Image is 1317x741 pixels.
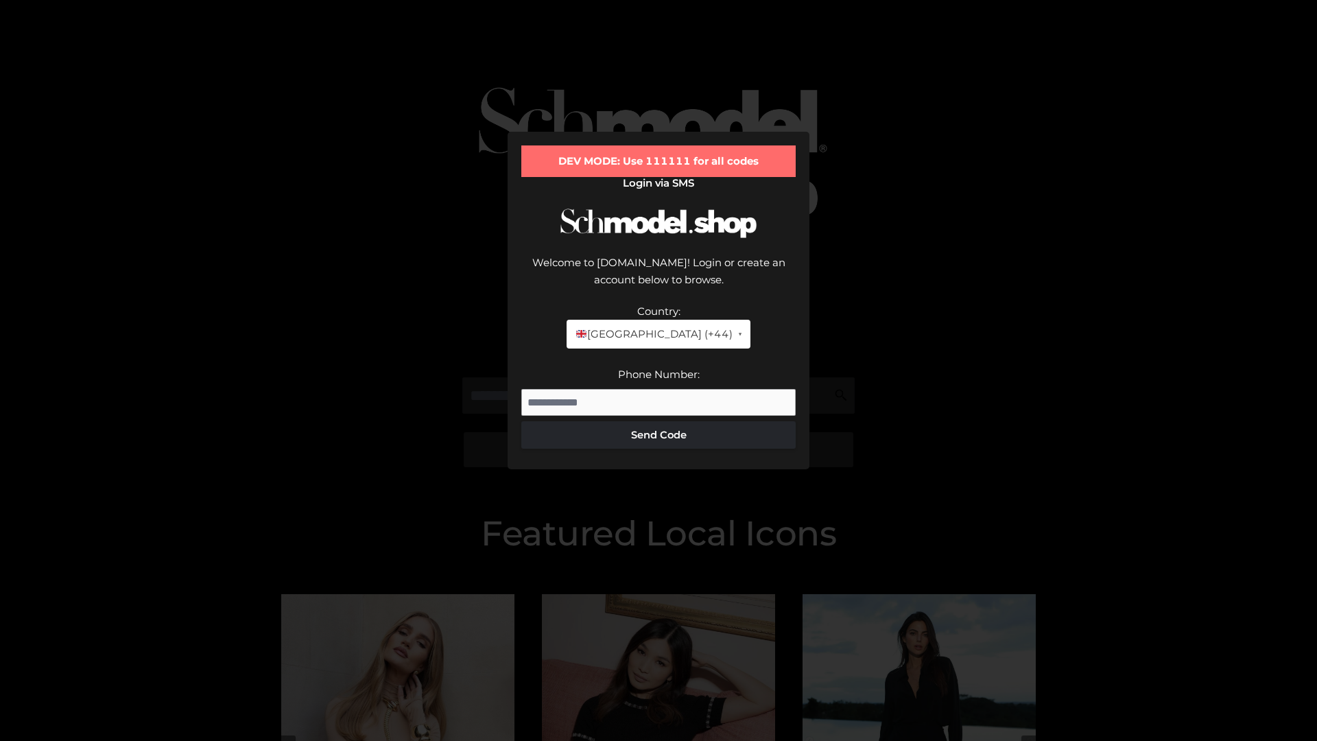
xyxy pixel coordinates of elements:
div: DEV MODE: Use 111111 for all codes [521,145,796,177]
label: Country: [637,305,680,318]
img: Schmodel Logo [556,196,761,250]
button: Send Code [521,421,796,449]
div: Welcome to [DOMAIN_NAME]! Login or create an account below to browse. [521,254,796,303]
label: Phone Number: [618,368,700,381]
span: [GEOGRAPHIC_DATA] (+44) [575,325,732,343]
h2: Login via SMS [521,177,796,189]
img: 🇬🇧 [576,329,586,339]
